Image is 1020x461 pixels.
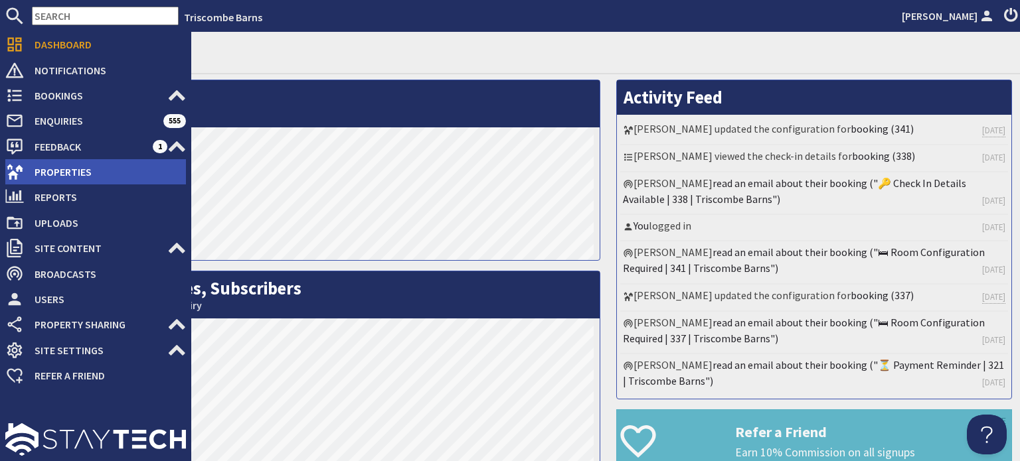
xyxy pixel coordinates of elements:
[5,34,186,55] a: Dashboard
[24,237,167,259] span: Site Content
[735,423,1011,440] h3: Refer a Friend
[24,212,186,233] span: Uploads
[5,60,186,81] a: Notifications
[24,340,167,361] span: Site Settings
[5,289,186,310] a: Users
[982,194,1005,207] a: [DATE]
[620,312,1008,354] li: [PERSON_NAME]
[47,108,593,121] small: This Month: 669 Visits
[620,241,1008,284] li: [PERSON_NAME]
[5,85,186,106] a: Bookings
[634,219,649,232] a: You
[24,365,186,386] span: Refer a Friend
[41,80,600,127] h2: Visits per Day
[735,444,1011,461] p: Earn 10% Commission on all signups
[982,334,1005,346] a: [DATE]
[5,423,186,456] img: staytech_l_w-4e588a39d9fa60e82540d7cfac8cfe4b7147e857d3e8dbdfbd41c59d52db0ec4.svg
[24,263,186,285] span: Broadcasts
[5,186,186,208] a: Reports
[982,376,1005,389] a: [DATE]
[620,172,1008,215] li: [PERSON_NAME]
[620,215,1008,241] li: logged in
[623,245,985,275] a: read an email about their booking ("🛏 Room Configuration Required | 341 | Triscombe Barns")
[24,314,167,335] span: Property Sharing
[41,271,600,318] h2: Bookings, Enquiries, Subscribers
[153,140,167,153] span: 1
[982,221,1005,233] a: [DATE]
[5,263,186,285] a: Broadcasts
[5,110,186,131] a: Enquiries 555
[967,415,1007,454] iframe: Toggle Customer Support
[5,365,186,386] a: Refer a Friend
[623,176,966,206] a: read an email about their booking ("🔑 Check In Details Available | 338 | Triscombe Barns")
[24,60,186,81] span: Notifications
[982,263,1005,276] a: [DATE]
[5,161,186,182] a: Properties
[32,7,179,25] input: SEARCH
[24,85,167,106] span: Bookings
[184,11,262,24] a: Triscombe Barns
[5,212,186,233] a: Uploads
[851,122,914,135] a: booking (341)
[620,145,1008,172] li: [PERSON_NAME] viewed the check-in details for
[624,86,722,108] a: Activity Feed
[24,34,186,55] span: Dashboard
[24,136,153,157] span: Feedback
[982,151,1005,164] a: [DATE]
[47,299,593,312] small: This Month: 0 Bookings, 1 Enquiry
[982,291,1005,304] a: [DATE]
[982,124,1005,137] a: [DATE]
[24,110,163,131] span: Enquiries
[5,237,186,259] a: Site Content
[24,186,186,208] span: Reports
[620,285,1008,312] li: [PERSON_NAME] updated the configuration for
[851,289,914,302] a: booking (337)
[5,340,186,361] a: Site Settings
[5,314,186,335] a: Property Sharing
[163,114,186,127] span: 555
[852,149,915,163] a: booking (338)
[24,289,186,310] span: Users
[620,354,1008,395] li: [PERSON_NAME]
[623,316,985,345] a: read an email about their booking ("🛏 Room Configuration Required | 337 | Triscombe Barns")
[902,8,996,24] a: [PERSON_NAME]
[5,136,186,157] a: Feedback 1
[24,161,186,182] span: Properties
[623,358,1004,387] a: read an email about their booking ("⏳ Payment Reminder | 321 | Triscombe Barns")
[620,118,1008,145] li: [PERSON_NAME] updated the configuration for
